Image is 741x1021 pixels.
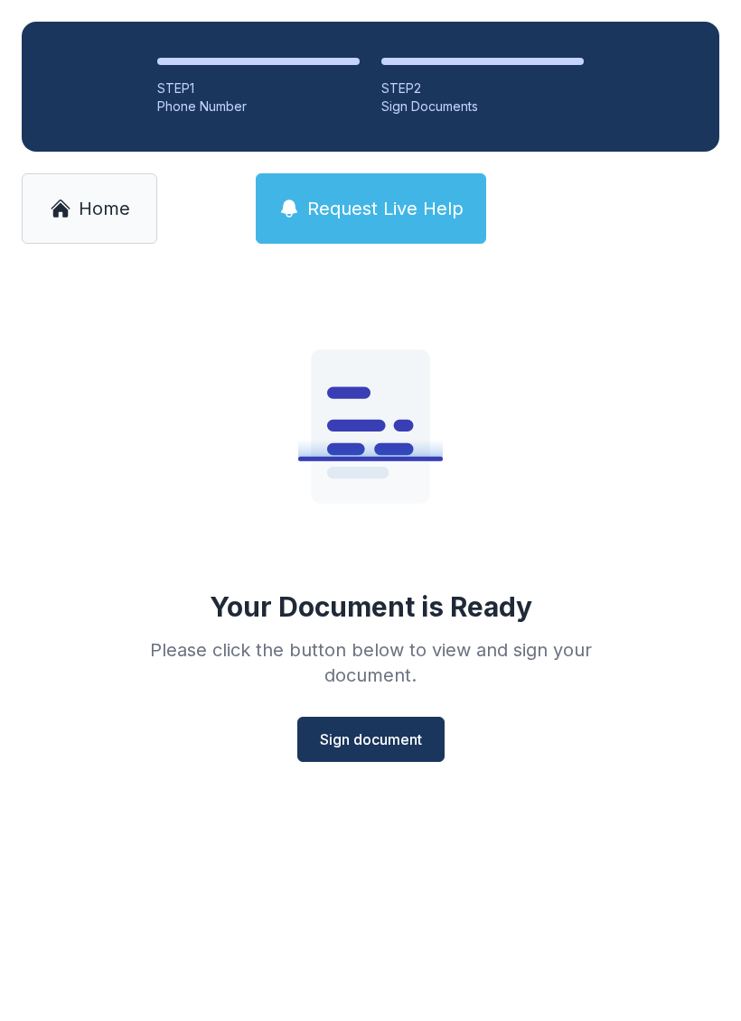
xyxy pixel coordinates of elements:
div: STEP 1 [157,79,360,97]
span: Home [79,196,130,221]
span: Sign document [320,729,422,750]
span: Request Live Help [307,196,464,221]
div: Please click the button below to view and sign your document. [110,637,631,688]
div: STEP 2 [381,79,584,97]
div: Your Document is Ready [210,590,532,623]
div: Phone Number [157,97,360,116]
div: Sign Documents [381,97,584,116]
